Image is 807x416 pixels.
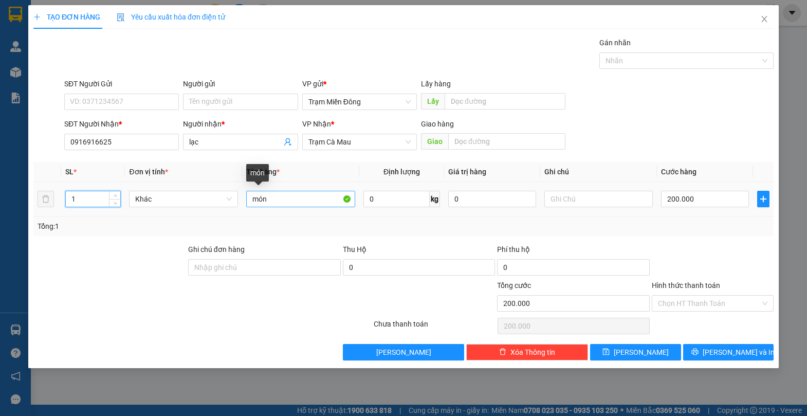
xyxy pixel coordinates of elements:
[448,191,536,207] input: 0
[65,168,74,176] span: SL
[343,344,465,360] button: [PERSON_NAME]
[599,39,631,47] label: Gán nhãn
[188,245,245,254] label: Ghi chú đơn hàng
[308,94,411,110] span: Trạm Miền Đông
[376,347,431,358] span: [PERSON_NAME]
[497,281,531,290] span: Tổng cước
[421,133,448,150] span: Giao
[540,162,657,182] th: Ghi chú
[74,46,145,60] div: 0919985498
[421,120,454,128] span: Giao hàng
[9,9,66,33] div: Trạm Miền Đông
[33,13,41,21] span: plus
[38,191,54,207] button: delete
[421,80,451,88] span: Lấy hàng
[74,33,145,46] div: Duy
[74,10,98,21] span: Nhận:
[8,66,68,79] div: 100.000
[129,168,168,176] span: Đơn vị tính
[430,191,440,207] span: kg
[112,193,118,199] span: up
[510,347,555,358] span: Xóa Thông tin
[448,133,565,150] input: Dọc đường
[590,344,681,360] button: save[PERSON_NAME]
[343,245,366,254] span: Thu Hộ
[8,67,24,78] span: CR :
[9,10,25,21] span: Gửi:
[302,120,331,128] span: VP Nhận
[373,318,497,336] div: Chưa thanh toán
[302,78,417,89] div: VP gửi
[499,348,506,356] span: delete
[74,9,145,33] div: Trạm Đầm Dơi
[246,164,269,182] div: món
[544,191,653,207] input: Ghi Chú
[117,13,225,21] span: Yêu cầu xuất hóa đơn điện tử
[661,168,696,176] span: Cước hàng
[652,281,720,290] label: Hình thức thanh toán
[64,118,179,130] div: SĐT Người Nhận
[135,191,232,207] span: Khác
[109,199,120,207] span: Decrease Value
[284,138,292,146] span: user-add
[183,78,298,89] div: Người gửi
[448,168,486,176] span: Giá trị hàng
[117,13,125,22] img: icon
[445,93,565,110] input: Dọc đường
[64,78,179,89] div: SĐT Người Gửi
[38,221,312,232] div: Tổng: 1
[421,93,445,110] span: Lấy
[33,13,100,21] span: TẠO ĐƠN HÀNG
[691,348,699,356] span: printer
[112,200,118,206] span: down
[466,344,588,360] button: deleteXóa Thông tin
[188,259,341,276] input: Ghi chú đơn hàng
[614,347,669,358] span: [PERSON_NAME]
[683,344,774,360] button: printer[PERSON_NAME] và In
[750,5,779,34] button: Close
[497,244,650,259] div: Phí thu hộ
[760,15,768,23] span: close
[109,191,120,199] span: Increase Value
[183,118,298,130] div: Người nhận
[246,191,355,207] input: VD: Bàn, Ghế
[757,191,769,207] button: plus
[383,168,420,176] span: Định lượng
[308,134,411,150] span: Trạm Cà Mau
[758,195,769,203] span: plus
[703,347,775,358] span: [PERSON_NAME] và In
[602,348,610,356] span: save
